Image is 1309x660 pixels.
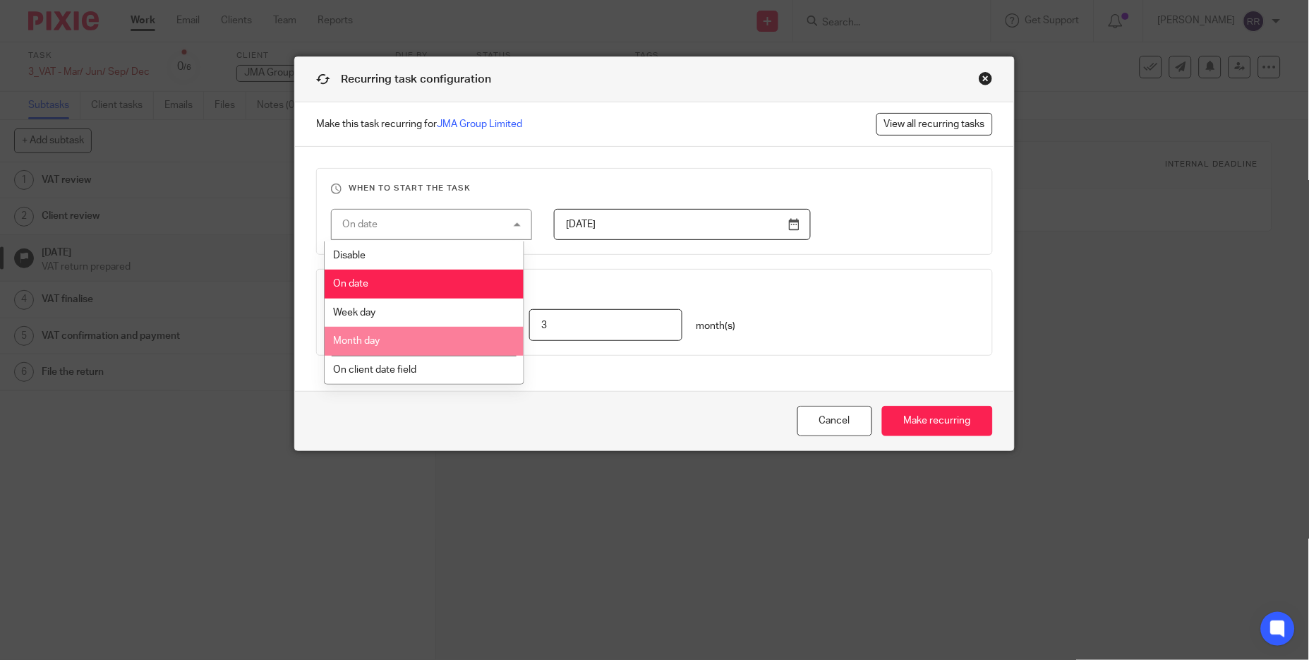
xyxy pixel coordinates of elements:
h3: Task recurrence [331,284,977,295]
span: Month day [334,336,380,346]
span: month(s) [696,321,736,331]
span: Make this task recurring for [316,117,522,131]
button: Cancel [797,406,872,436]
span: On date [334,279,369,289]
div: On date [342,220,378,229]
span: Week day [334,308,376,318]
span: Disable [334,251,366,260]
h1: Recurring task configuration [316,71,491,88]
div: Close this dialog window [979,71,993,85]
h3: When to start the task [331,183,977,194]
a: View all recurring tasks [876,113,993,136]
span: On client date field [334,365,417,375]
input: Make recurring [882,406,993,436]
a: JMA Group Limited [437,119,522,129]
